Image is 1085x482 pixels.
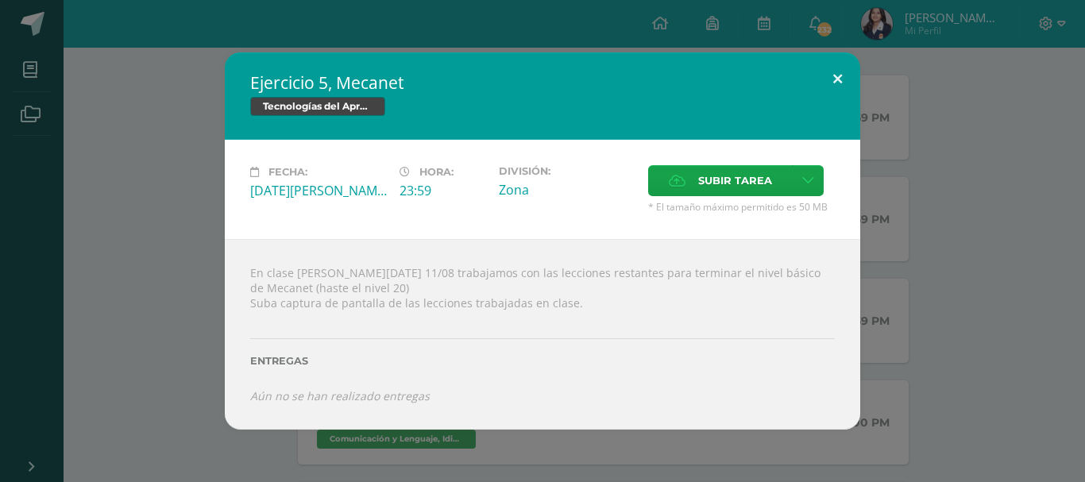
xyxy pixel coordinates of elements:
[400,182,486,199] div: 23:59
[250,355,835,367] label: Entregas
[648,200,835,214] span: * El tamaño máximo permitido es 50 MB
[815,52,860,106] button: Close (Esc)
[250,388,430,403] i: Aún no se han realizado entregas
[698,166,772,195] span: Subir tarea
[499,165,635,177] label: División:
[419,166,454,178] span: Hora:
[268,166,307,178] span: Fecha:
[499,181,635,199] div: Zona
[250,182,387,199] div: [DATE][PERSON_NAME]
[250,71,835,94] h2: Ejercicio 5, Mecanet
[250,97,385,116] span: Tecnologías del Aprendizaje y la Comunicación
[225,239,860,430] div: En clase [PERSON_NAME][DATE] 11/08 trabajamos con las lecciones restantes para terminar el nivel ...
